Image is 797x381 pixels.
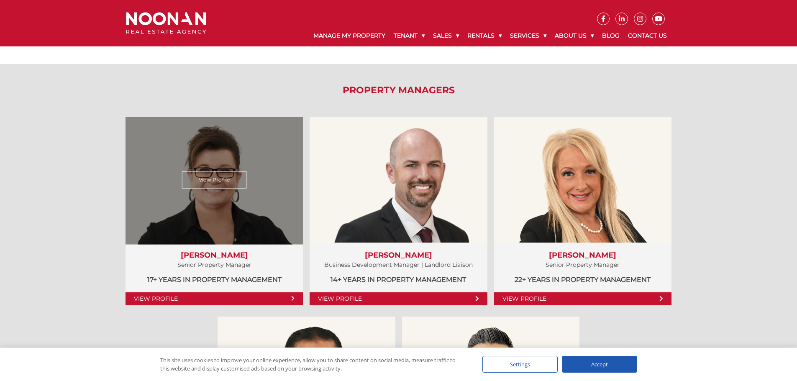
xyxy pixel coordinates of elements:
a: View Profile [494,292,671,305]
img: Noonan Real Estate Agency [126,12,206,34]
p: 14+ years in Property Management [318,274,479,285]
p: Senior Property Manager [134,260,295,270]
a: View Profile [310,292,487,305]
p: 17+ years in Property Management [134,274,295,285]
a: Manage My Property [309,25,390,46]
h3: [PERSON_NAME] [502,251,663,260]
a: View Profile [126,292,303,305]
div: Settings [482,356,558,373]
a: View Profile [182,171,247,188]
div: This site uses cookies to improve your online experience, allow you to share content on social me... [160,356,466,373]
h3: [PERSON_NAME] [318,251,479,260]
a: About Us [551,25,598,46]
p: 22+ years in Property Management [502,274,663,285]
a: Rentals [463,25,506,46]
div: Accept [562,356,637,373]
a: Sales [429,25,463,46]
h3: [PERSON_NAME] [134,251,295,260]
p: Senior Property Manager [502,260,663,270]
a: Services [506,25,551,46]
p: Business Development Manager | Landlord Liaison [318,260,479,270]
h2: Property Managers [120,85,677,96]
a: Tenant [390,25,429,46]
a: Blog [598,25,624,46]
a: Contact Us [624,25,671,46]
